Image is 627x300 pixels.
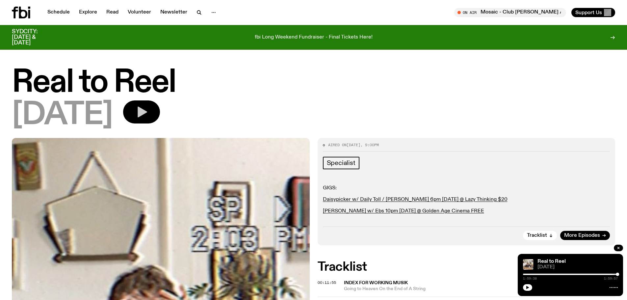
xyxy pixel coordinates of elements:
h1: Real to Reel [12,68,615,98]
h2: Tracklist [318,261,615,273]
span: , 9:00pm [360,142,379,148]
a: Daisypicker w/ Daily Toll / [PERSON_NAME] 6pm [DATE] @ Lazy Thinking $20 [323,197,508,202]
span: [DATE] [12,100,113,130]
button: On AirMosaic - Club [PERSON_NAME] Archive 001 [454,8,566,17]
span: Support Us [575,10,602,15]
img: Jasper Craig Adams holds a vintage camera to his eye, obscuring his face. He is wearing a grey ju... [523,259,534,270]
a: Explore [75,8,101,17]
span: Going to Heaven On the End of A String [344,286,615,292]
a: [PERSON_NAME] w/ Ebs 10pm [DATE] @ Golden Age Cinema FREE [323,208,484,214]
a: Specialist [323,157,359,169]
span: 00:11:55 [318,280,336,285]
a: More Episodes [560,231,610,240]
h3: SYDCITY: [DATE] & [DATE] [12,29,54,46]
a: Schedule [43,8,74,17]
button: Support Us [571,8,615,17]
a: Read [102,8,122,17]
span: 1:59:57 [604,277,618,280]
span: [DATE] [537,265,618,270]
p: fbi Long Weekend Fundraiser - Final Tickets Here! [255,35,373,41]
span: 1:59:38 [523,277,537,280]
span: Index For Working Musik [344,281,408,285]
a: Newsletter [156,8,191,17]
p: GIGS: [323,185,610,191]
span: [DATE] [347,142,360,148]
span: Aired on [328,142,347,148]
span: Specialist [327,159,355,167]
a: Real to Reel [537,259,566,264]
button: Tracklist [523,231,557,240]
span: Tracklist [527,233,547,238]
button: 00:11:55 [318,281,336,285]
span: More Episodes [564,233,600,238]
a: Volunteer [124,8,155,17]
